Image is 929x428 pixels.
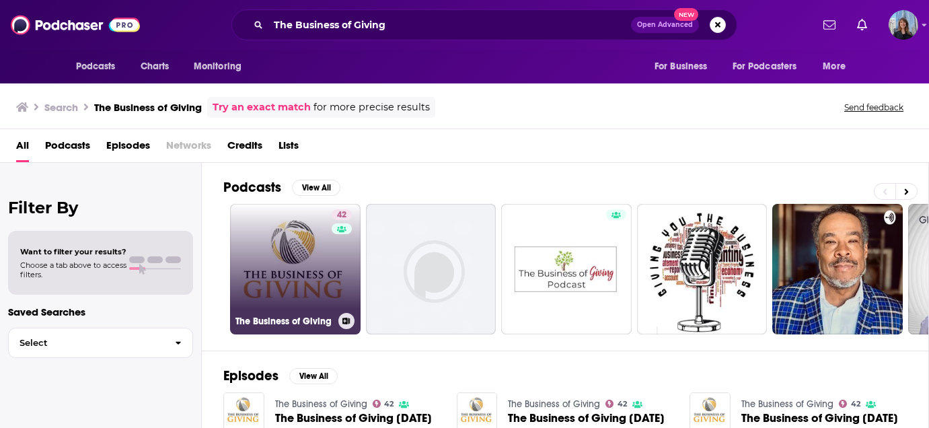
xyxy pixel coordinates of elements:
span: The Business of Giving [DATE] [508,413,665,424]
a: 42 [605,400,627,408]
span: Want to filter your results? [20,247,126,256]
span: The Business of Giving [DATE] [741,413,898,424]
a: The Business of Giving 5-29-17 [741,413,898,424]
a: The Business of Giving [741,398,833,410]
a: Lists [278,135,299,162]
button: open menu [724,54,817,79]
button: open menu [67,54,133,79]
span: 42 [384,401,394,407]
img: User Profile [889,10,918,40]
span: Choose a tab above to access filters. [20,260,126,279]
input: Search podcasts, credits, & more... [268,14,631,36]
span: 42 [337,209,346,222]
span: 42 [618,401,627,407]
a: Podcasts [45,135,90,162]
span: The Business of Giving [DATE] [275,413,432,424]
span: Networks [166,135,211,162]
button: Open AdvancedNew [631,17,699,33]
h3: The Business of Giving [94,101,202,114]
h3: Search [44,101,78,114]
a: The Business of Giving [275,398,367,410]
a: 42 [332,209,352,220]
a: 42 [839,400,860,408]
h2: Episodes [223,367,278,384]
a: The Business of Giving 5-29-17 [508,413,665,424]
h3: The Business of Giving [235,316,333,327]
button: Select [8,328,193,358]
button: open menu [184,54,259,79]
span: Select [9,338,164,347]
span: New [674,8,698,21]
span: for more precise results [313,100,430,115]
p: Saved Searches [8,306,193,318]
h2: Podcasts [223,179,281,196]
a: 42 [373,400,394,408]
a: All [16,135,29,162]
h2: Filter By [8,198,193,217]
span: More [823,57,846,76]
span: Logged in as j.bohrson [889,10,918,40]
span: Charts [141,57,170,76]
a: Show notifications dropdown [852,13,872,36]
span: Podcasts [76,57,116,76]
a: Charts [132,54,178,79]
span: For Podcasters [733,57,797,76]
button: Show profile menu [889,10,918,40]
span: Monitoring [194,57,241,76]
button: View All [289,368,338,384]
button: open menu [813,54,862,79]
a: 42The Business of Giving [230,204,361,334]
a: Credits [227,135,262,162]
div: Search podcasts, credits, & more... [231,9,737,40]
span: Open Advanced [637,22,693,28]
button: open menu [645,54,724,79]
a: The Business of Giving [508,398,600,410]
a: PodcastsView All [223,179,340,196]
span: For Business [655,57,708,76]
button: View All [292,180,340,196]
a: Episodes [106,135,150,162]
a: Show notifications dropdown [818,13,841,36]
img: Podchaser - Follow, Share and Rate Podcasts [11,12,140,38]
button: Send feedback [840,102,907,113]
span: 42 [851,401,860,407]
a: EpisodesView All [223,367,338,384]
a: Try an exact match [213,100,311,115]
a: The Business of Giving 6-11-17 [275,413,432,424]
